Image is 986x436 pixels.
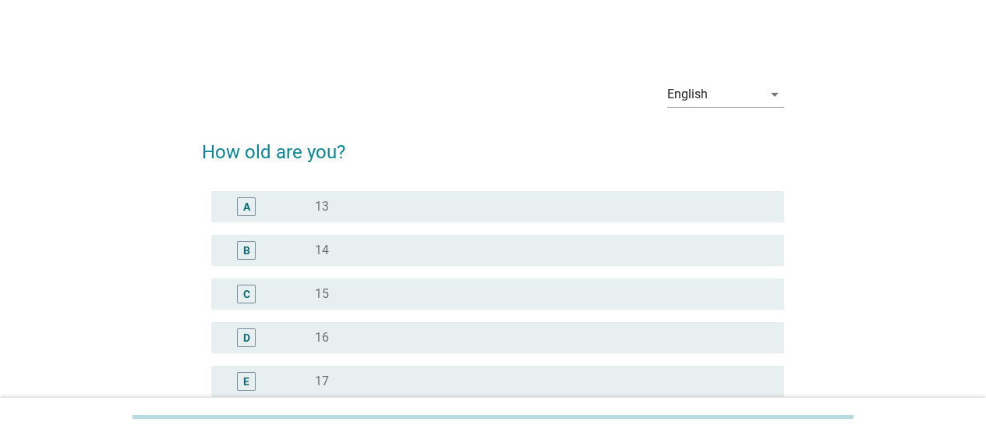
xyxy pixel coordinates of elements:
[202,122,784,166] h2: How old are you?
[667,87,708,101] div: English
[243,242,250,258] div: B
[243,198,250,214] div: A
[315,374,329,389] label: 17
[243,329,250,346] div: D
[315,243,329,258] label: 14
[315,199,329,214] label: 13
[243,373,249,389] div: E
[243,285,250,302] div: C
[315,286,329,302] label: 15
[765,85,784,104] i: arrow_drop_down
[315,330,329,346] label: 16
